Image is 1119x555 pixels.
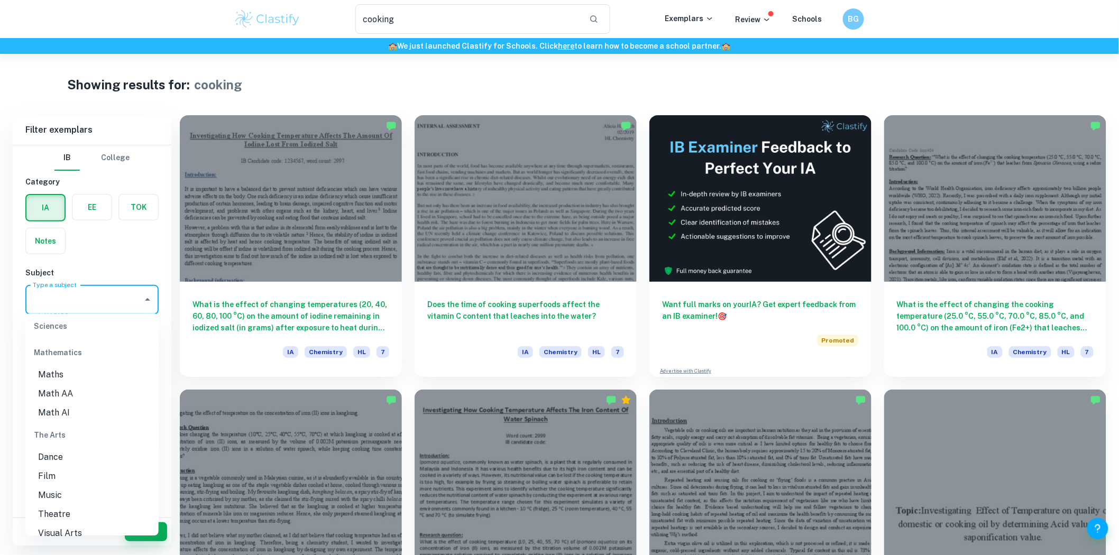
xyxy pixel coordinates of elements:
button: Help and Feedback [1087,518,1108,539]
h6: Want full marks on your IA ? Get expert feedback from an IB examiner! [662,299,859,322]
span: HL [588,346,605,358]
p: Review [735,14,771,25]
li: Theatre [25,505,159,524]
h6: Does the time of cooking superfoods affect the vitamin C content that leaches into the water? [427,299,624,334]
span: Chemistry [305,346,347,358]
li: Maths [25,365,159,384]
img: Marked [386,395,397,405]
h6: Category [25,176,159,188]
a: What is the effect of changing temperatures (20, 40, 60, 80, 100 °C) on the amount of iodine rema... [180,115,402,377]
span: Chemistry [539,346,582,358]
button: TOK [119,195,158,220]
button: College [101,145,130,171]
span: 🏫 [722,42,731,50]
a: What is the effect of changing the cooking temperature (25.0 °C, 55.0 °C, 70.0 °C, 85.0 °C, and 1... [884,115,1106,377]
img: Thumbnail [649,115,872,282]
span: IA [518,346,533,358]
button: Close [140,292,155,307]
a: here [558,42,575,50]
h1: cooking [194,75,242,94]
img: Marked [386,121,397,131]
a: Advertise with Clastify [660,367,711,375]
li: Math AI [25,403,159,422]
span: HL [353,346,370,358]
a: Does the time of cooking superfoods affect the vitamin C content that leaches into the water?IACh... [415,115,637,377]
h6: Subject [25,267,159,279]
button: IB [54,145,80,171]
div: Premium [621,395,631,405]
span: 7 [377,346,389,358]
h6: We just launched Clastify for Schools. Click to learn how to become a school partner. [2,40,1117,52]
img: Marked [856,395,866,405]
img: Marked [1090,121,1101,131]
div: Mathematics [25,340,159,365]
h6: What is the effect of changing the cooking temperature (25.0 °C, 55.0 °C, 70.0 °C, 85.0 °C, and 1... [897,299,1094,334]
span: 🏫 [389,42,398,50]
div: Sciences [25,313,159,339]
span: 7 [1081,346,1094,358]
input: Search for any exemplars... [355,4,581,34]
div: The Arts [25,422,159,448]
div: Filter type choice [54,145,130,171]
li: Math AA [25,384,159,403]
span: IA [987,346,1003,358]
h1: Showing results for: [67,75,190,94]
button: EE [72,195,112,220]
li: Music [25,486,159,505]
img: Clastify logo [234,8,301,30]
img: Marked [621,121,631,131]
h6: What is the effect of changing temperatures (20, 40, 60, 80, 100 °C) on the amount of iodine rema... [192,299,389,334]
button: BG [843,8,864,30]
h6: Filter exemplars [13,115,171,145]
span: 🎯 [718,312,727,320]
p: Exemplars [665,13,714,24]
span: Promoted [817,335,859,346]
span: Chemistry [1009,346,1051,358]
li: Visual Arts [25,524,159,543]
img: Marked [1090,395,1101,405]
button: Notes [26,228,65,254]
a: Schools [792,15,822,23]
label: Type a subject [33,280,77,289]
span: 7 [611,346,624,358]
li: Film [25,467,159,486]
h6: BG [848,13,860,25]
span: HL [1058,346,1075,358]
li: Dance [25,448,159,467]
button: IA [26,195,65,220]
a: Want full marks on yourIA? Get expert feedback from an IB examiner!PromotedAdvertise with Clastify [649,115,872,377]
img: Marked [606,395,617,405]
span: IA [283,346,298,358]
